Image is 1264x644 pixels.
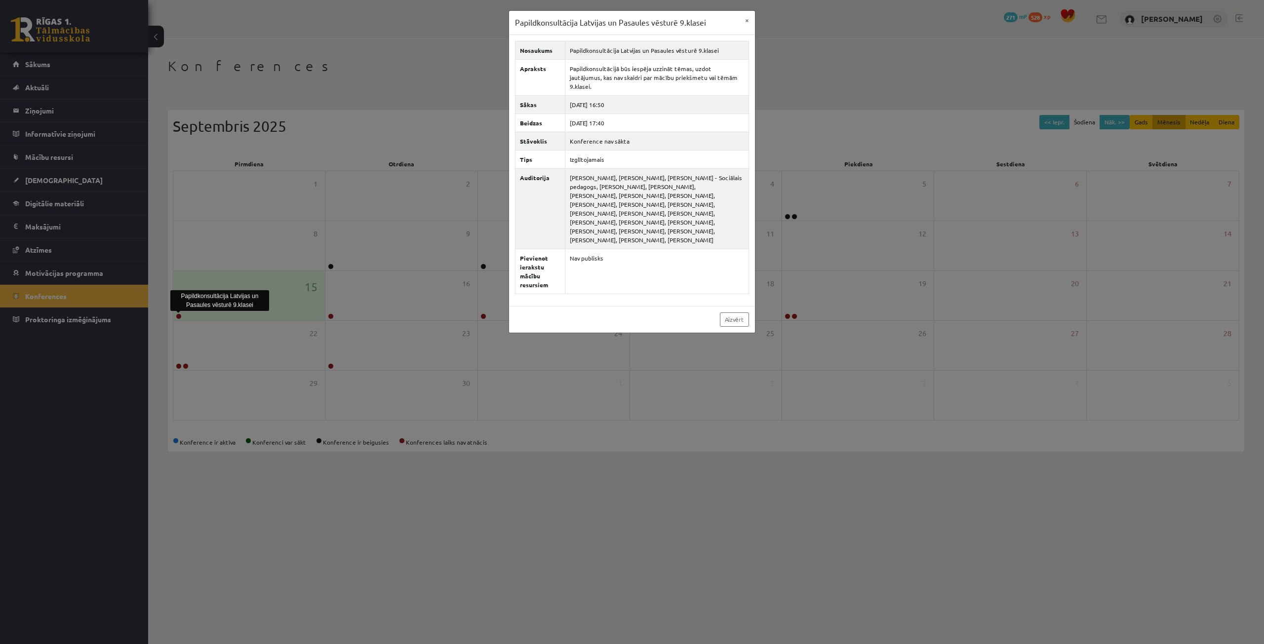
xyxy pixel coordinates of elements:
[565,41,749,59] td: Papildkonsultācija Latvijas un Pasaules vēsturē 9.klasei
[565,59,749,95] td: Papildkonsultācijā būs iespēja uzzināt tēmas, uzdot jautājumus, kas nav skaidri par mācību priekš...
[170,290,269,311] div: Papildkonsultācija Latvijas un Pasaules vēsturē 9.klasei
[515,168,565,249] th: Auditorija
[515,17,706,29] h3: Papildkonsultācija Latvijas un Pasaules vēsturē 9.klasei
[565,150,749,168] td: Izglītojamais
[565,249,749,294] td: Nav publisks
[565,114,749,132] td: [DATE] 17:40
[739,11,755,30] button: ×
[515,95,565,114] th: Sākas
[515,59,565,95] th: Apraksts
[515,150,565,168] th: Tips
[515,249,565,294] th: Pievienot ierakstu mācību resursiem
[515,41,565,59] th: Nosaukums
[565,168,749,249] td: [PERSON_NAME], [PERSON_NAME], [PERSON_NAME] - Sociālais pedagogs, [PERSON_NAME], [PERSON_NAME], [...
[720,312,749,327] a: Aizvērt
[515,132,565,150] th: Stāvoklis
[565,132,749,150] td: Konference nav sākta
[565,95,749,114] td: [DATE] 16:50
[515,114,565,132] th: Beidzas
